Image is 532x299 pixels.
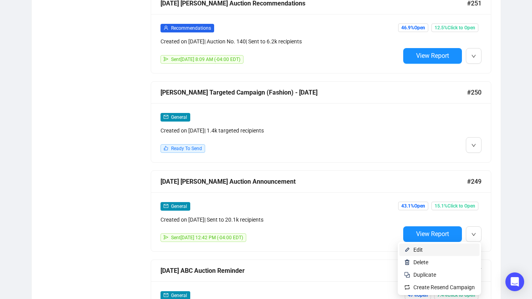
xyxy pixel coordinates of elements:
img: retweet.svg [404,284,410,290]
span: mail [164,115,168,119]
span: send [164,57,168,61]
span: 15.1% Click to Open [431,202,478,210]
span: General [171,204,187,209]
span: down [471,232,476,237]
span: send [164,235,168,240]
span: View Report [416,230,449,238]
span: like [164,146,168,150]
span: 12.5% Click to Open [431,23,478,32]
div: [PERSON_NAME] Targeted Campaign (Fashion) - [DATE] [161,88,467,97]
img: svg+xml;base64,PHN2ZyB4bWxucz0iaHR0cDovL3d3dy53My5vcmcvMjAwMC9zdmciIHhtbG5zOnhsaW5rPSJodHRwOi8vd3... [404,259,410,265]
span: General [171,115,187,120]
button: View Report [403,48,462,64]
span: General [171,293,187,298]
span: #250 [467,88,482,97]
span: Sent [DATE] 8:09 AM (-04:00 EDT) [171,57,240,62]
span: down [471,143,476,148]
div: Created on [DATE] | 1.4k targeted recipients [161,126,400,135]
span: View Report [416,52,449,59]
span: Delete [413,259,428,265]
span: down [471,54,476,59]
span: user [164,25,168,30]
span: 46.9% Open [398,23,428,32]
span: Sent [DATE] 12:42 PM (-04:00 EDT) [171,235,243,240]
div: [DATE] ABC Auction Reminder [161,266,467,276]
div: Created on [DATE] | Auction No. 140 | Sent to 6.2k recipients [161,37,400,46]
a: [DATE] [PERSON_NAME] Auction Announcement#249mailGeneralCreated on [DATE]| Sent to 20.1k recipien... [151,170,491,252]
span: Create Resend Campaign [413,284,475,290]
span: 43.1% Open [398,202,428,210]
span: #249 [467,177,482,186]
div: [DATE] [PERSON_NAME] Auction Announcement [161,177,467,186]
button: View Report [403,226,462,242]
span: Duplicate [413,272,436,278]
span: mail [164,293,168,297]
img: svg+xml;base64,PHN2ZyB4bWxucz0iaHR0cDovL3d3dy53My5vcmcvMjAwMC9zdmciIHhtbG5zOnhsaW5rPSJodHRwOi8vd3... [404,247,410,253]
span: Edit [413,247,423,253]
img: svg+xml;base64,PHN2ZyB4bWxucz0iaHR0cDovL3d3dy53My5vcmcvMjAwMC9zdmciIHdpZHRoPSIyNCIgaGVpZ2h0PSIyNC... [404,272,410,278]
div: Created on [DATE] | Sent to 20.1k recipients [161,215,400,224]
a: [PERSON_NAME] Targeted Campaign (Fashion) - [DATE]#250mailGeneralCreated on [DATE]| 1.4k targeted... [151,81,491,163]
span: Ready To Send [171,146,202,151]
span: mail [164,204,168,208]
div: Open Intercom Messenger [505,272,524,291]
span: Recommendations [171,25,211,31]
